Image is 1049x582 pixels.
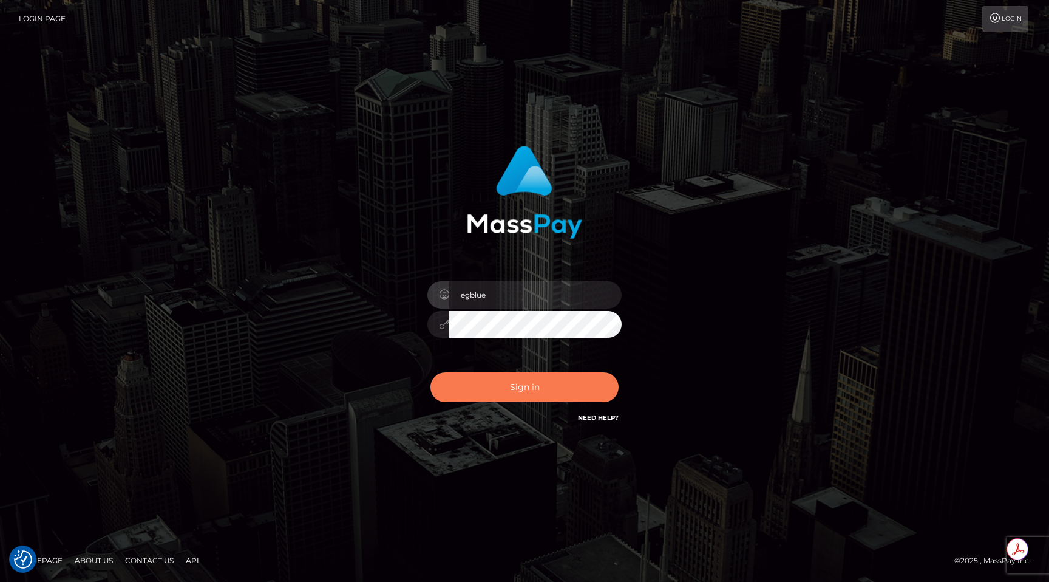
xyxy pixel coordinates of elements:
button: Sign in [430,372,619,402]
input: Username... [449,281,622,309]
a: API [181,551,204,570]
a: Need Help? [578,414,619,422]
a: Login [982,6,1028,32]
img: MassPay Login [467,146,582,239]
button: Consent Preferences [14,550,32,569]
a: About Us [70,551,118,570]
a: Homepage [13,551,67,570]
a: Contact Us [120,551,178,570]
img: Revisit consent button [14,550,32,569]
a: Login Page [19,6,66,32]
div: © 2025 , MassPay Inc. [954,554,1040,567]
